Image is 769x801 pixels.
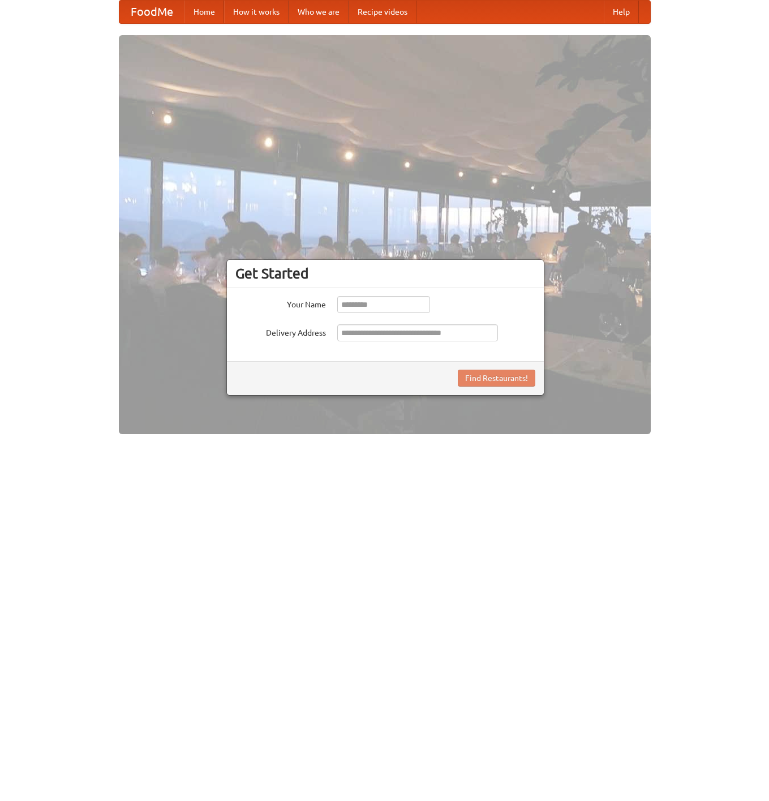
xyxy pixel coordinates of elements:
[458,370,535,387] button: Find Restaurants!
[235,296,326,310] label: Your Name
[235,324,326,339] label: Delivery Address
[119,1,184,23] a: FoodMe
[224,1,289,23] a: How it works
[235,265,535,282] h3: Get Started
[604,1,639,23] a: Help
[349,1,416,23] a: Recipe videos
[289,1,349,23] a: Who we are
[184,1,224,23] a: Home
